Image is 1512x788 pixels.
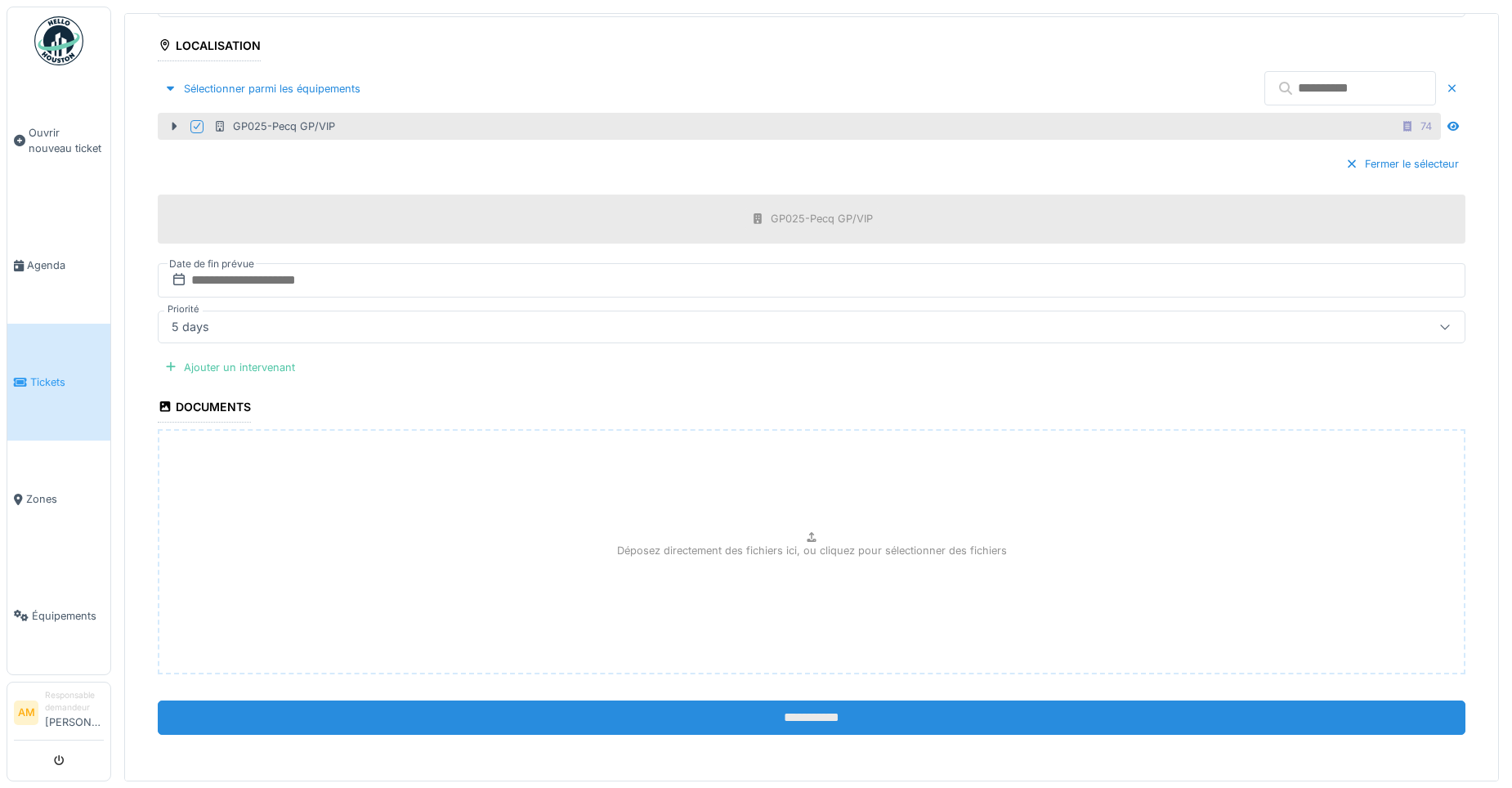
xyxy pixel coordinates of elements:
[617,543,1007,558] p: Déposez directement des fichiers ici, ou cliquez pour sélectionner des fichiers
[14,689,104,741] a: AM Responsable demandeur[PERSON_NAME]
[7,74,110,207] a: Ouvrir nouveau ticket
[7,324,110,441] a: Tickets
[1420,119,1432,134] div: 74
[27,257,104,273] span: Agenda
[158,78,367,100] div: Sélectionner parmi les équipements
[158,34,261,61] div: Localisation
[29,125,104,156] span: Ouvrir nouveau ticket
[32,608,104,624] span: Équipements
[14,701,38,725] li: AM
[45,689,104,714] div: Responsable demandeur
[168,255,256,273] label: Date de fin prévue
[7,441,110,557] a: Zones
[165,318,216,336] div: 5 days
[34,16,83,65] img: Badge_color-CXgf-gQk.svg
[158,356,302,378] div: Ajouter un intervenant
[7,207,110,324] a: Agenda
[7,557,110,674] a: Équipements
[213,119,335,134] div: GP025-Pecq GP/VIP
[1339,153,1465,175] div: Fermer le sélecteur
[158,395,251,423] div: Documents
[45,689,104,737] li: [PERSON_NAME]
[30,374,104,390] span: Tickets
[771,211,873,226] div: GP025-Pecq GP/VIP
[26,491,104,507] span: Zones
[164,302,203,316] label: Priorité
